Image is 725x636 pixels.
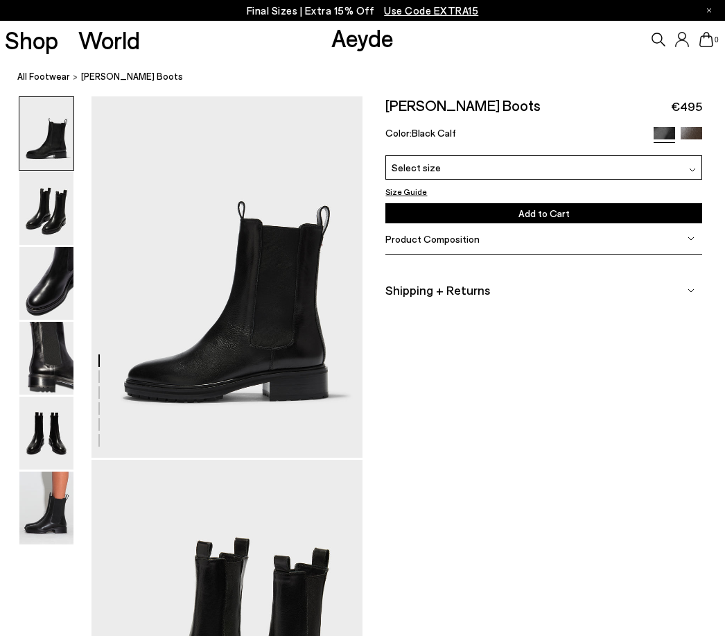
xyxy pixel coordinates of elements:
span: €495 [671,98,702,115]
a: 0 [699,32,713,47]
button: Add to Cart [385,203,701,223]
img: Jack Chelsea Boots - Image 1 [19,97,73,170]
img: Jack Chelsea Boots - Image 6 [19,472,73,544]
span: Black Calf [412,127,456,139]
span: Shipping + Returns [385,282,490,299]
img: svg%3E [688,235,695,242]
button: Size Guide [385,187,427,196]
span: 0 [713,36,720,44]
a: Shop [5,28,58,52]
img: Jack Chelsea Boots - Image 2 [19,172,73,245]
h2: [PERSON_NAME] Boots [385,96,541,114]
a: All Footwear [17,69,70,84]
img: svg%3E [689,166,696,173]
span: Select size [392,162,441,173]
img: Jack Chelsea Boots - Image 4 [19,322,73,395]
a: World [78,28,140,52]
p: Final Sizes | Extra 15% Off [247,2,479,19]
a: Aeyde [331,23,394,52]
span: [PERSON_NAME] Boots [81,69,183,84]
img: Jack Chelsea Boots - Image 3 [19,247,73,320]
span: Navigate to /collections/ss25-final-sizes [384,4,478,17]
span: Add to Cart [518,207,570,219]
span: Product Composition [385,233,480,245]
div: Color: [385,127,643,143]
img: svg%3E [688,287,695,294]
nav: breadcrumb [17,58,725,96]
img: Jack Chelsea Boots - Image 5 [19,397,73,470]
